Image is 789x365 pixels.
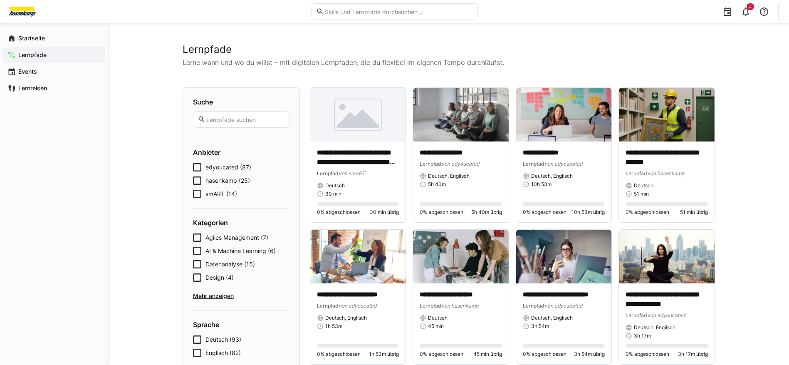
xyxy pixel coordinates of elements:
span: 0% abgeschlossen [420,209,463,216]
span: von hasenkamp [441,303,478,309]
span: 51 min übrig [680,209,708,216]
span: 3h 54m [531,323,549,330]
span: von edyoucated [647,312,685,318]
h2: Lernpfade [183,43,715,56]
span: 3h 17m [634,333,651,339]
span: Lernpfad [317,170,339,176]
span: Deutsch, Englisch [325,315,367,321]
span: Lernpfad [626,170,647,176]
img: image [516,230,612,283]
span: 3h 54m übrig [574,351,605,358]
span: von smART [339,170,365,176]
img: image [310,230,406,283]
span: 0% abgeschlossen [523,209,566,216]
img: image [310,88,406,142]
span: 0% abgeschlossen [626,351,669,358]
span: Englisch (82) [205,349,241,357]
span: Deutsch, Englisch [531,315,573,321]
span: von edyoucated [441,161,479,167]
span: hasenkamp (25) [205,176,250,185]
span: 45 min übrig [473,351,502,358]
span: 10h 53m [531,181,552,188]
span: 10h 53m übrig [571,209,605,216]
span: von hasenkamp [647,170,684,176]
span: 0% abgeschlossen [420,351,463,358]
input: Lernpfade suchen [205,116,284,123]
span: Design (4) [205,273,234,282]
span: Deutsch (93) [205,335,241,344]
img: image [619,230,715,283]
span: smART (14) [205,190,237,198]
span: Lernpfad [523,161,544,167]
img: image [413,230,509,283]
span: 3h 17m übrig [678,351,708,358]
span: Lernpfad [626,312,647,318]
span: 5h 40m [428,181,446,188]
span: Deutsch [634,182,653,189]
span: Deutsch, Englisch [428,173,470,179]
span: Agiles Management (7) [205,233,268,242]
h4: Sprache [193,320,289,329]
h4: Kategorien [193,219,289,227]
span: Deutsch [325,182,345,189]
span: 1h 53m übrig [369,351,399,358]
span: 51 min [634,191,649,197]
h4: Anbieter [193,148,289,156]
span: 45 min [428,323,444,330]
img: image [619,88,715,142]
span: von edyoucated [544,161,582,167]
input: Skills und Lernpfade durchsuchen… [324,8,473,15]
span: Lernpfad [420,161,441,167]
span: Deutsch, Englisch [634,324,675,331]
span: 0% abgeschlossen [626,209,669,216]
span: Lernpfad [420,303,441,309]
span: 5h 40m übrig [471,209,502,216]
span: AI & Machine Learning (6) [205,247,276,255]
span: 0% abgeschlossen [317,209,361,216]
span: von edyoucated [544,303,582,309]
img: image [516,88,612,142]
span: von edyoucated [339,303,376,309]
p: Lerne wann und wo du willst – mit digitalen Lernpfaden, die du flexibel im eigenen Tempo durchläu... [183,57,715,67]
span: 30 min übrig [370,209,399,216]
span: 0% abgeschlossen [317,351,361,358]
h4: Suche [193,98,289,106]
img: image [413,88,509,142]
span: Deutsch, Englisch [531,173,573,179]
span: 30 min [325,191,341,197]
span: Deutsch [428,315,448,321]
span: Mehr anzeigen [193,292,289,300]
span: Lernpfad [523,303,544,309]
span: 1h 53m [325,323,342,330]
span: 0% abgeschlossen [523,351,566,358]
span: Lernpfad [317,303,339,309]
span: Datenanalyse (15) [205,260,255,268]
span: 4 [749,4,752,9]
span: edyoucated (87) [205,163,251,171]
